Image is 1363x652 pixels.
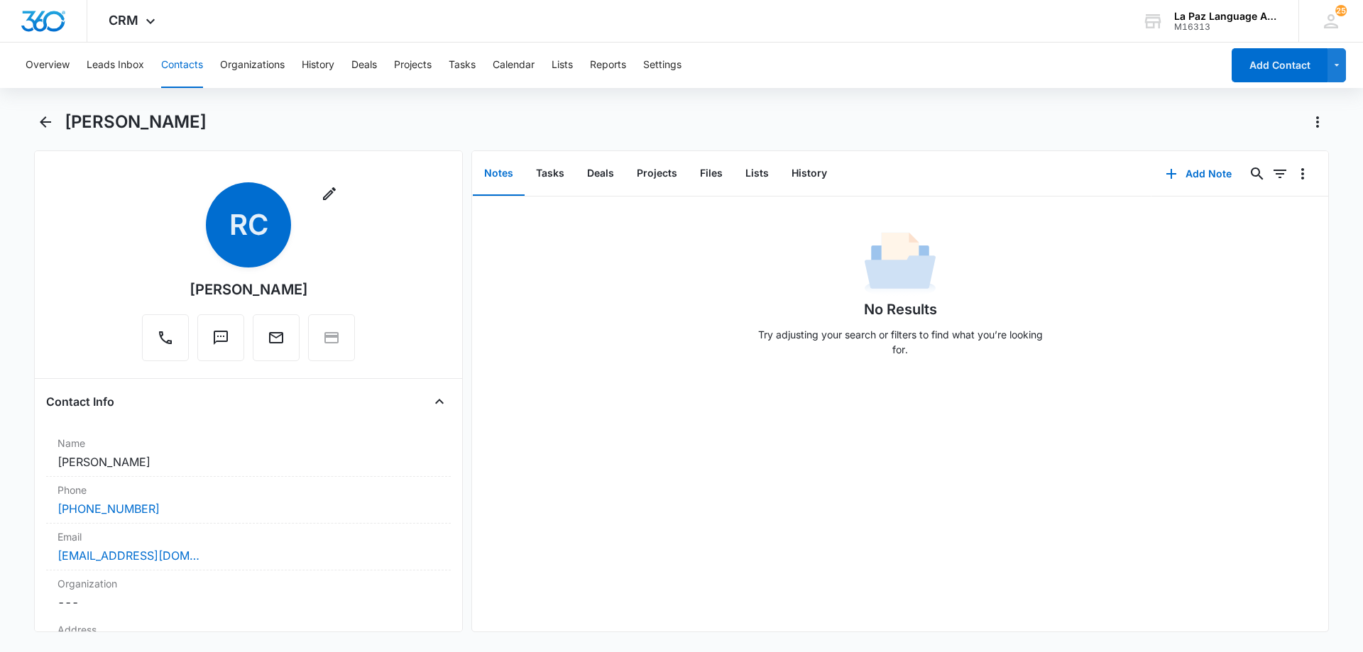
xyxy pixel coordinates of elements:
div: Email[EMAIL_ADDRESS][DOMAIN_NAME] [46,524,451,570]
div: account id [1174,22,1278,32]
button: Tasks [449,43,476,88]
div: Name[PERSON_NAME] [46,430,451,477]
button: Files [689,152,734,196]
div: Phone[PHONE_NUMBER] [46,477,451,524]
label: Address [58,622,439,637]
button: Call [142,314,189,361]
button: Actions [1306,111,1329,133]
dd: [PERSON_NAME] [58,453,439,470]
button: Add Contact [1232,48,1328,82]
button: Add Note [1151,157,1246,191]
div: account name [1174,11,1278,22]
label: Email [58,529,439,544]
button: Leads Inbox [87,43,144,88]
button: Lists [552,43,573,88]
label: Organization [58,576,439,591]
button: Tasks [525,152,576,196]
dd: --- [58,594,439,611]
button: Calendar [493,43,535,88]
div: [PERSON_NAME] [190,279,308,300]
label: Phone [58,482,439,497]
span: RC [206,182,291,267]
button: Close [428,390,451,413]
button: Projects [394,43,432,88]
a: Email [253,336,300,348]
button: Email [253,314,300,361]
a: [PHONE_NUMBER] [58,500,160,517]
button: Projects [625,152,689,196]
button: Deals [576,152,625,196]
button: History [302,43,334,88]
h1: [PERSON_NAME] [65,111,207,133]
label: Name [58,436,439,451]
button: Overview [26,43,70,88]
button: Text [197,314,244,361]
button: Notes [473,152,525,196]
button: Reports [590,43,626,88]
span: CRM [109,13,138,28]
a: Text [197,336,244,348]
button: Settings [643,43,681,88]
div: notifications count [1335,5,1347,16]
h4: Contact Info [46,393,114,410]
a: [EMAIL_ADDRESS][DOMAIN_NAME] [58,547,199,564]
button: Filters [1269,162,1291,185]
div: Organization--- [46,570,451,617]
button: Search... [1246,162,1269,185]
img: No Data [865,228,936,299]
a: Call [142,336,189,348]
button: Overflow Menu [1291,162,1314,185]
button: Back [34,111,56,133]
button: Contacts [161,43,203,88]
button: Organizations [220,43,285,88]
h1: No Results [864,299,937,320]
span: 25 [1335,5,1347,16]
p: Try adjusting your search or filters to find what you’re looking for. [751,327,1049,357]
button: Deals [351,43,377,88]
button: Lists [734,152,780,196]
button: History [780,152,838,196]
